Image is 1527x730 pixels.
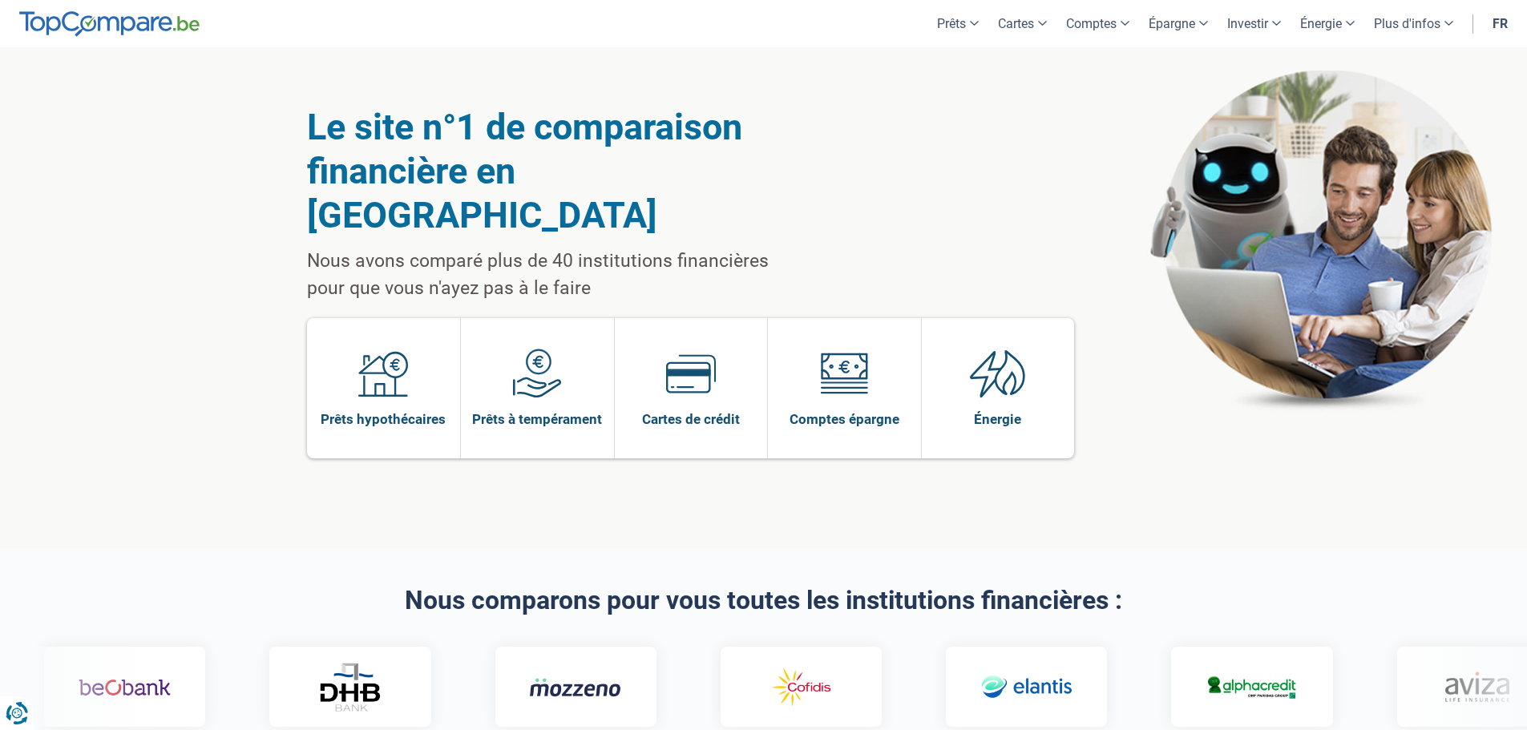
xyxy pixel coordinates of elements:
[321,410,446,428] span: Prêts hypothécaires
[970,349,1026,398] img: Énergie
[768,318,921,458] a: Comptes épargne Comptes épargne
[1202,673,1295,701] img: Alphacredit
[461,318,614,458] a: Prêts à tempérament Prêts à tempérament
[307,105,810,237] h1: Le site n°1 de comparaison financière en [GEOGRAPHIC_DATA]
[307,248,810,302] p: Nous avons comparé plus de 40 institutions financières pour que vous n'ayez pas à le faire
[974,410,1021,428] span: Énergie
[307,318,461,458] a: Prêts hypothécaires Prêts hypothécaires
[666,349,716,398] img: Cartes de crédit
[642,410,740,428] span: Cartes de crédit
[472,410,602,428] span: Prêts à tempérament
[314,663,378,712] img: DHB Bank
[615,318,768,458] a: Cartes de crédit Cartes de crédit
[922,318,1075,458] a: Énergie Énergie
[751,664,843,711] img: Cofidis
[75,664,168,711] img: Beobank
[526,677,618,697] img: Mozzeno
[512,349,562,398] img: Prêts à tempérament
[977,664,1069,711] img: Elantis
[19,11,200,37] img: TopCompare
[790,410,899,428] span: Comptes épargne
[307,587,1221,615] h2: Nous comparons pour vous toutes les institutions financières :
[819,349,869,398] img: Comptes épargne
[358,349,408,398] img: Prêts hypothécaires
